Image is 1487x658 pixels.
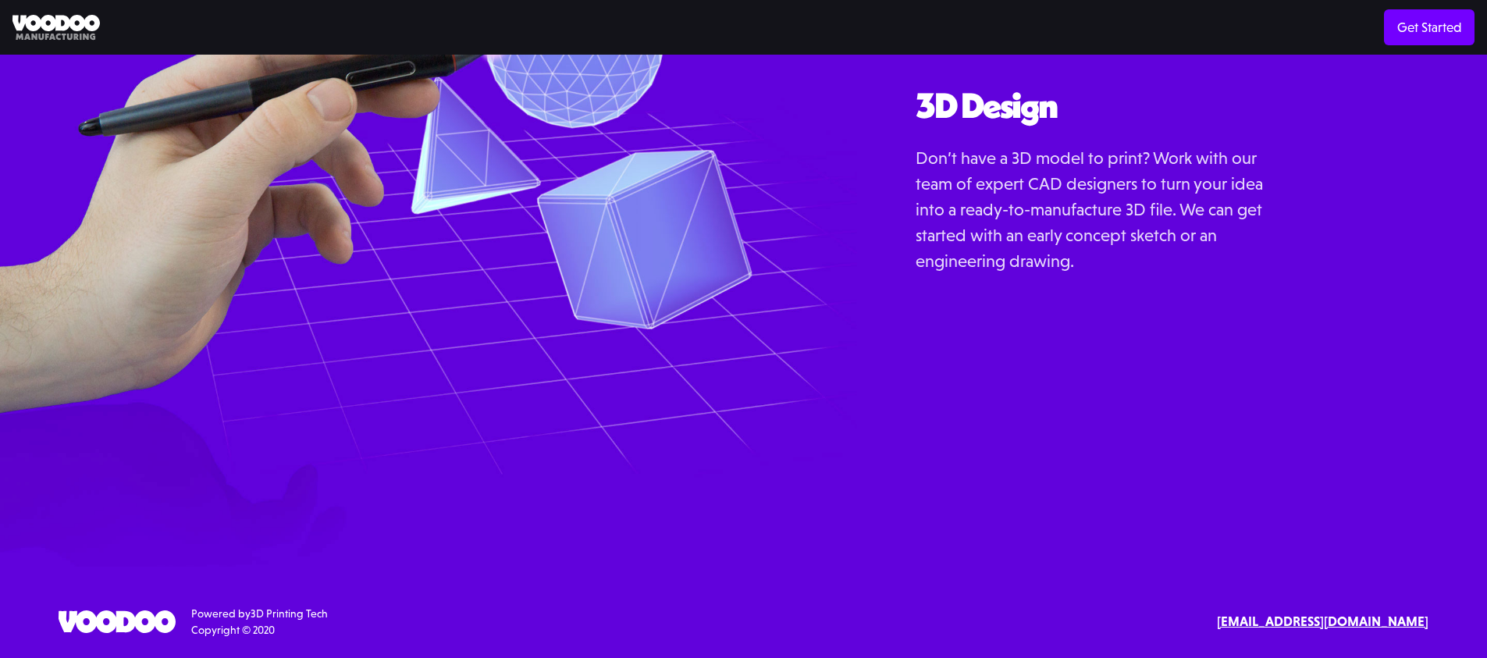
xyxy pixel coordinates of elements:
[916,145,1275,274] p: Don’t have a 3D model to print? Work with our team of expert CAD designers to turn your idea into...
[191,606,328,638] div: Powered by Copyright © 2020
[1217,614,1428,629] strong: [EMAIL_ADDRESS][DOMAIN_NAME]
[1217,612,1428,632] a: [EMAIL_ADDRESS][DOMAIN_NAME]
[12,15,100,41] img: Voodoo Manufacturing logo
[916,87,1275,126] h2: 3D Design
[251,607,328,620] a: 3D Printing Tech
[1384,9,1475,45] a: Get Started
